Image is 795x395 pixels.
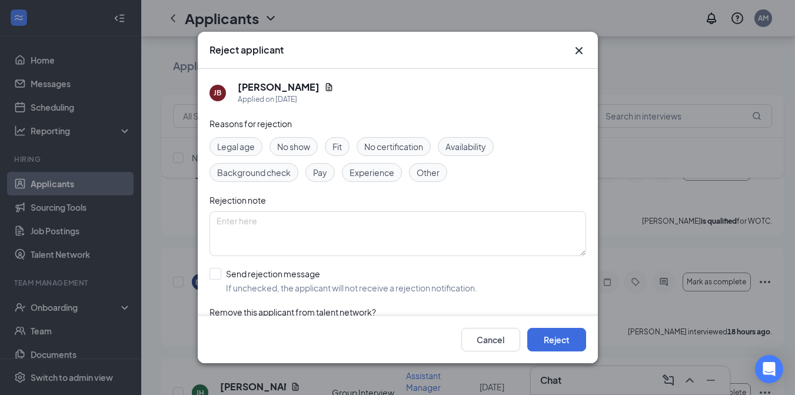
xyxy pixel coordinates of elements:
h3: Reject applicant [209,44,284,57]
svg: Cross [572,44,586,58]
span: Fit [332,140,342,153]
span: No show [277,140,310,153]
svg: Document [324,82,334,92]
span: Other [417,166,440,179]
span: Pay [313,166,327,179]
div: JB [214,88,221,98]
span: Experience [350,166,394,179]
div: Open Intercom Messenger [755,355,783,383]
span: Legal age [217,140,255,153]
h5: [PERSON_NAME] [238,81,320,94]
span: Remove this applicant from talent network? [209,307,376,317]
button: Cancel [461,328,520,351]
button: Close [572,44,586,58]
span: Rejection note [209,195,266,205]
div: Applied on [DATE] [238,94,334,105]
span: Availability [445,140,486,153]
span: Background check [217,166,291,179]
button: Reject [527,328,586,351]
span: Reasons for rejection [209,118,292,129]
span: No certification [364,140,423,153]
